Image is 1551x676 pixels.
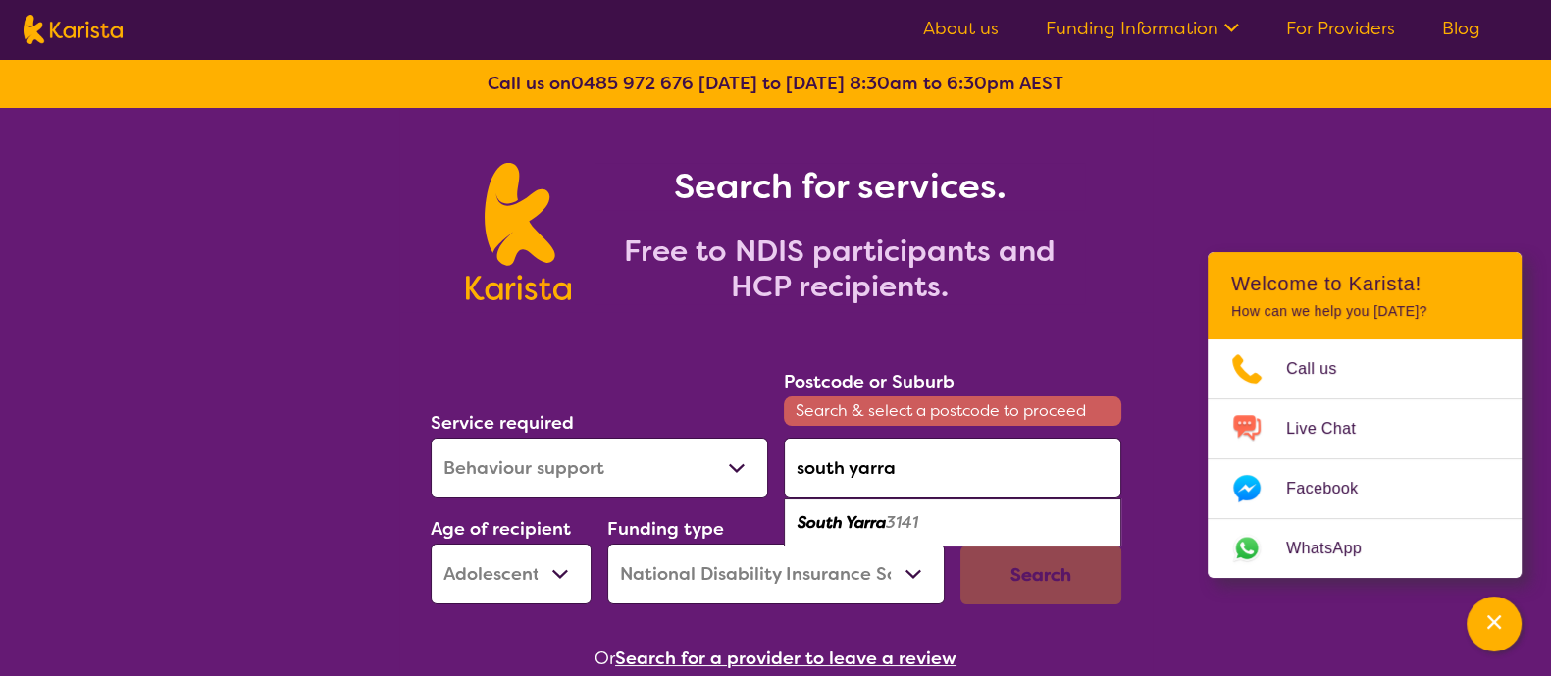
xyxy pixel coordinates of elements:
[1467,597,1522,651] button: Channel Menu
[784,370,955,393] label: Postcode or Suburb
[24,15,123,44] img: Karista logo
[886,512,918,533] em: 3141
[1286,534,1385,563] span: WhatsApp
[794,504,1112,542] div: South Yarra 3141
[571,72,694,95] a: 0485 972 676
[1208,339,1522,578] ul: Choose channel
[607,517,724,541] label: Funding type
[1286,17,1395,40] a: For Providers
[1286,414,1379,443] span: Live Chat
[1046,17,1239,40] a: Funding Information
[615,644,956,673] button: Search for a provider to leave a review
[1231,303,1498,320] p: How can we help you [DATE]?
[798,512,886,533] em: South Yarra
[595,234,1085,304] h2: Free to NDIS participants and HCP recipients.
[595,644,615,673] span: Or
[1442,17,1480,40] a: Blog
[1286,354,1361,384] span: Call us
[784,396,1121,426] span: Search & select a postcode to proceed
[595,163,1085,210] h1: Search for services.
[1231,272,1498,295] h2: Welcome to Karista!
[431,517,571,541] label: Age of recipient
[466,163,571,300] img: Karista logo
[488,72,1063,95] b: Call us on [DATE] to [DATE] 8:30am to 6:30pm AEST
[431,411,574,435] label: Service required
[1208,519,1522,578] a: Web link opens in a new tab.
[1286,474,1381,503] span: Facebook
[1208,252,1522,578] div: Channel Menu
[784,438,1121,498] input: Type
[923,17,999,40] a: About us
